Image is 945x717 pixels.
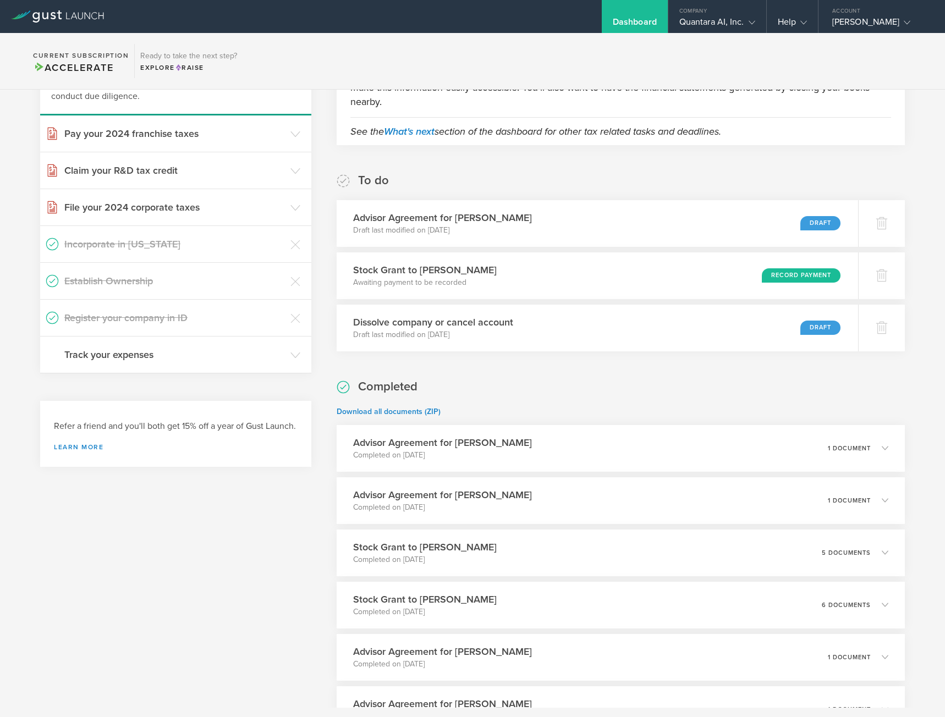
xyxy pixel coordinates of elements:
div: Ready to take the next step?ExploreRaise [134,44,243,78]
p: 1 document [828,445,871,451]
h3: Dissolve company or cancel account [353,315,513,329]
p: Completed on [DATE] [353,502,532,513]
h3: Register your company in ID [64,311,285,325]
p: 6 documents [822,602,871,608]
p: 1 document [828,498,871,504]
div: Draft [800,321,840,335]
h3: Advisor Agreement for [PERSON_NAME] [353,435,532,450]
h3: Claim your R&D tax credit [64,163,285,178]
div: Explore [140,63,237,73]
p: 5 documents [822,550,871,556]
p: Awaiting payment to be recorded [353,277,497,288]
h3: Track your expenses [64,348,285,362]
h3: Advisor Agreement for [PERSON_NAME] [353,644,532,659]
a: What's next [384,125,435,137]
p: Completed on [DATE] [353,554,497,565]
h3: Stock Grant to [PERSON_NAME] [353,263,497,277]
h3: Pay your 2024 franchise taxes [64,126,285,141]
h3: Advisor Agreement for [PERSON_NAME] [353,211,532,225]
div: [PERSON_NAME] [832,16,926,33]
div: Advisor Agreement for [PERSON_NAME]Draft last modified on [DATE]Draft [337,200,858,247]
a: Learn more [54,444,298,450]
h3: Stock Grant to [PERSON_NAME] [353,540,497,554]
h2: Current Subscription [33,52,129,59]
p: Draft last modified on [DATE] [353,225,532,236]
h3: File your 2024 corporate taxes [64,200,285,214]
span: Accelerate [33,62,113,74]
h3: Advisor Agreement for [PERSON_NAME] [353,488,532,502]
iframe: Chat Widget [890,664,945,717]
a: Download all documents (ZIP) [337,407,441,416]
h2: Completed [358,379,417,395]
h3: Stock Grant to [PERSON_NAME] [353,592,497,606]
div: Help [778,16,807,33]
h3: Ready to take the next step? [140,52,237,60]
h3: Advisor Agreement for [PERSON_NAME] [353,697,532,711]
p: Completed on [DATE] [353,606,497,617]
div: Dissolve company or cancel accountDraft last modified on [DATE]Draft [337,305,858,351]
div: Dashboard [613,16,657,33]
p: Draft last modified on [DATE] [353,329,513,340]
h2: To do [358,173,389,189]
div: Draft [800,216,840,230]
p: 1 document [828,707,871,713]
p: 1 document [828,654,871,660]
div: Quantara AI, Inc. [679,16,755,33]
div: Stock Grant to [PERSON_NAME]Awaiting payment to be recordedRecord Payment [337,252,858,299]
p: Completed on [DATE] [353,450,532,461]
em: See the section of the dashboard for other tax related tasks and deadlines. [350,125,721,137]
div: Record Payment [762,268,840,283]
h3: Incorporate in [US_STATE] [64,237,285,251]
span: Raise [175,64,204,71]
p: Completed on [DATE] [353,659,532,670]
h3: Establish Ownership [64,274,285,288]
h3: Refer a friend and you'll both get 15% off a year of Gust Launch. [54,420,298,433]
